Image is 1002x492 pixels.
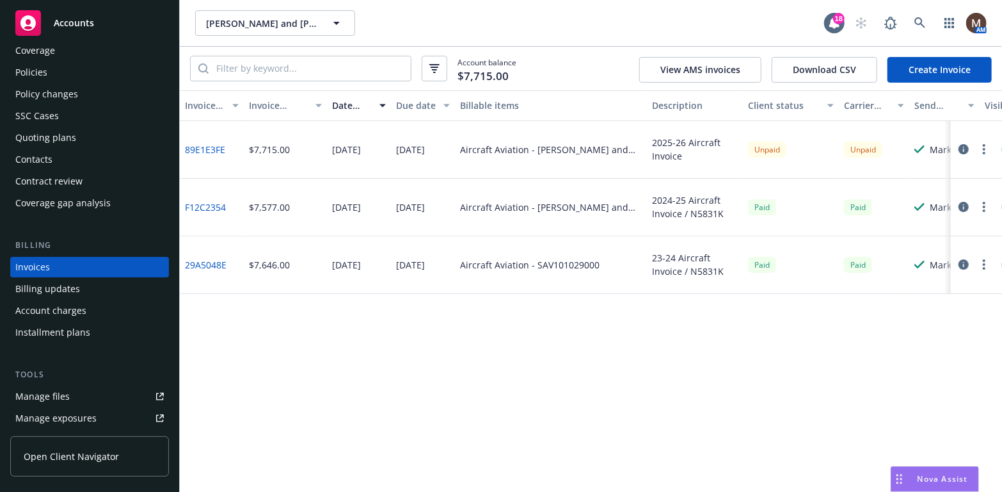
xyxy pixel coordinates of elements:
[332,99,372,112] div: Date issued
[209,56,411,81] input: Filter by keyword...
[10,193,169,213] a: Coverage gap analysis
[24,450,119,463] span: Open Client Navigator
[772,57,877,83] button: Download CSV
[198,63,209,74] svg: Search
[180,90,244,121] button: Invoice ID
[930,201,974,214] div: Marked as sent
[396,143,425,156] div: [DATE]
[15,62,47,83] div: Policies
[15,84,78,104] div: Policy changes
[185,201,226,214] a: F12C2354
[10,84,169,104] a: Policy changes
[844,142,882,158] div: Unpaid
[748,199,776,215] div: Paid
[15,257,50,277] div: Invoices
[15,149,52,170] div: Contacts
[748,142,786,158] div: Unpaid
[15,322,90,343] div: Installment plans
[652,136,738,163] div: 2025-26 Aircraft Invoice
[15,193,111,213] div: Coverage gap analysis
[10,40,169,61] a: Coverage
[332,201,361,214] div: [DATE]
[15,40,55,61] div: Coverage
[891,467,907,491] div: Drag to move
[15,127,76,148] div: Quoting plans
[10,239,169,252] div: Billing
[10,127,169,148] a: Quoting plans
[249,258,290,272] div: $7,646.00
[907,10,933,36] a: Search
[652,193,738,220] div: 2024-25 Aircraft Invoice / N5831K
[332,258,361,272] div: [DATE]
[743,90,839,121] button: Client status
[930,258,974,272] div: Marked as sent
[455,90,647,121] button: Billable items
[748,99,820,112] div: Client status
[844,199,872,215] div: Paid
[878,10,903,36] a: Report a Bug
[460,258,600,272] div: Aircraft Aviation - SAV101029000
[54,18,94,28] span: Accounts
[15,386,70,407] div: Manage files
[839,90,909,121] button: Carrier status
[848,10,874,36] a: Start snowing
[10,5,169,41] a: Accounts
[844,257,872,273] div: Paid
[15,106,59,126] div: SSC Cases
[966,13,987,33] img: photo
[457,68,509,85] span: $7,715.00
[460,201,642,214] div: Aircraft Aviation - [PERSON_NAME] and [PERSON_NAME] - To be assigned - 1513 - [PERSON_NAME] and [...
[15,171,83,192] div: Contract review
[460,99,642,112] div: Billable items
[10,171,169,192] a: Contract review
[10,386,169,407] a: Manage files
[396,201,425,214] div: [DATE]
[10,279,169,299] a: Billing updates
[10,257,169,277] a: Invoices
[10,322,169,343] a: Installment plans
[206,17,317,30] span: [PERSON_NAME] and [PERSON_NAME]
[748,257,776,273] div: Paid
[327,90,391,121] button: Date issued
[930,143,974,156] div: Marked as sent
[249,201,290,214] div: $7,577.00
[891,466,979,492] button: Nova Assist
[185,258,227,272] a: 29A5048E
[185,143,225,156] a: 89E1E3FE
[460,143,642,156] div: Aircraft Aviation - [PERSON_NAME] and [PERSON_NAME] - SAV101029002
[10,149,169,170] a: Contacts
[15,300,86,321] div: Account charges
[10,408,169,429] a: Manage exposures
[195,10,355,36] button: [PERSON_NAME] and [PERSON_NAME]
[887,57,992,83] a: Create Invoice
[647,90,743,121] button: Description
[909,90,980,121] button: Send result
[185,99,225,112] div: Invoice ID
[15,279,80,299] div: Billing updates
[937,10,962,36] a: Switch app
[249,99,308,112] div: Invoice amount
[10,300,169,321] a: Account charges
[639,57,761,83] button: View AMS invoices
[10,368,169,381] div: Tools
[652,251,738,278] div: 23-24 Aircraft Invoice / N5831K
[833,13,845,24] div: 18
[918,473,968,484] span: Nova Assist
[652,99,738,112] div: Description
[844,99,890,112] div: Carrier status
[391,90,455,121] button: Due date
[10,106,169,126] a: SSC Cases
[244,90,327,121] button: Invoice amount
[396,99,436,112] div: Due date
[10,62,169,83] a: Policies
[396,258,425,272] div: [DATE]
[914,99,960,112] div: Send result
[249,143,290,156] div: $7,715.00
[15,408,97,429] div: Manage exposures
[457,57,516,80] span: Account balance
